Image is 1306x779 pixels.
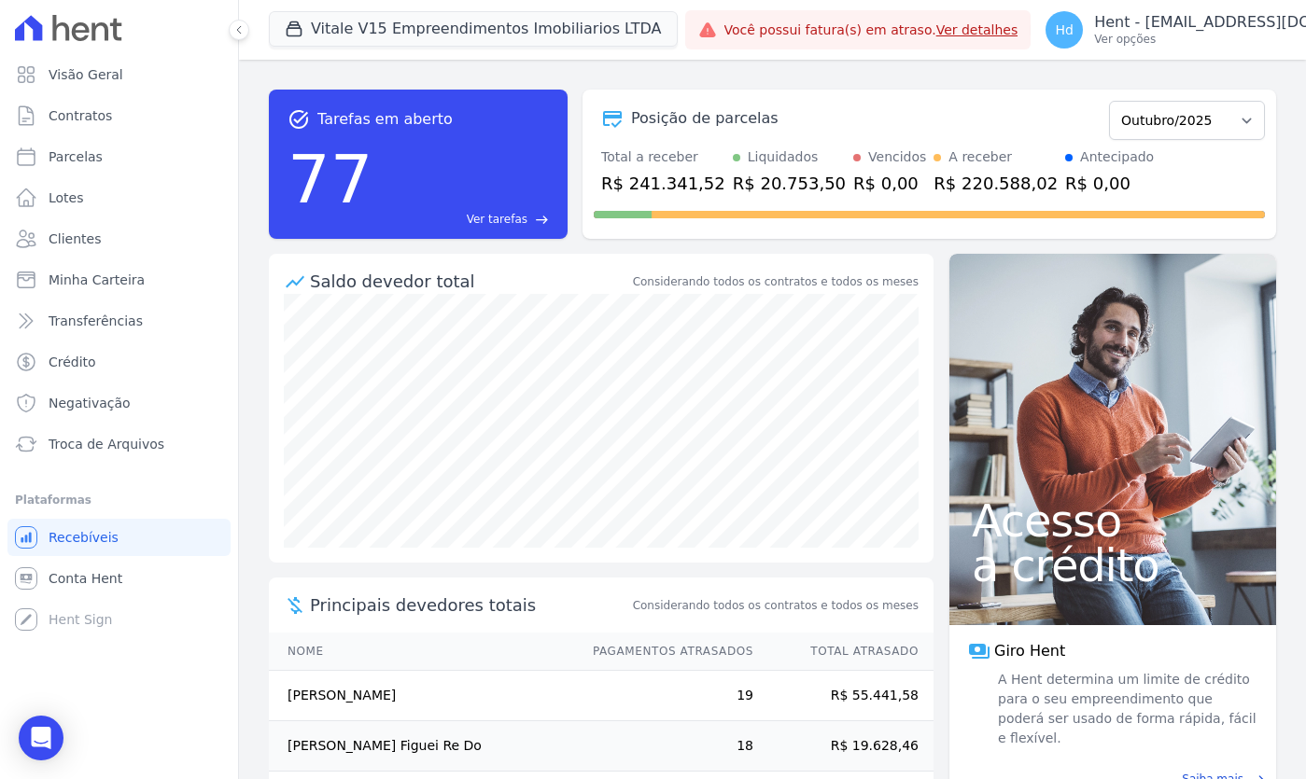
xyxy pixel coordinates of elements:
span: Transferências [49,312,143,330]
span: Você possui fatura(s) em atraso. [724,21,1018,40]
a: Contratos [7,97,231,134]
span: A Hent determina um limite de crédito para o seu empreendimento que poderá ser usado de forma ráp... [994,670,1257,748]
span: Conta Hent [49,569,122,588]
span: Visão Geral [49,65,123,84]
span: a crédito [972,543,1254,588]
a: Conta Hent [7,560,231,597]
a: Negativação [7,384,231,422]
a: Ver detalhes [936,22,1018,37]
a: Ver tarefas east [381,211,549,228]
div: Liquidados [748,147,819,167]
span: Minha Carteira [49,271,145,289]
td: 18 [575,721,754,772]
span: Clientes [49,230,101,248]
span: Tarefas em aberto [317,108,453,131]
span: task_alt [288,108,310,131]
td: [PERSON_NAME] [269,671,575,721]
span: Crédito [49,353,96,371]
td: R$ 19.628,46 [754,721,934,772]
div: R$ 220.588,02 [934,171,1058,196]
a: Troca de Arquivos [7,425,231,463]
a: Minha Carteira [7,261,231,299]
th: Pagamentos Atrasados [575,633,754,671]
div: A receber [948,147,1012,167]
div: R$ 241.341,52 [601,171,725,196]
div: Open Intercom Messenger [19,716,63,760]
span: Troca de Arquivos [49,435,164,453]
span: Recebíveis [49,528,119,547]
span: Giro Hent [994,640,1065,662]
span: Acesso [972,498,1254,543]
span: Contratos [49,106,112,125]
button: Vitale V15 Empreendimentos Imobiliarios LTDA [269,11,678,47]
a: Lotes [7,179,231,216]
div: R$ 0,00 [853,171,926,196]
div: Antecipado [1080,147,1154,167]
span: Considerando todos os contratos e todos os meses [633,597,919,614]
span: Principais devedores totais [310,592,629,618]
td: [PERSON_NAME] Figuei Re Do [269,721,575,772]
a: Visão Geral [7,56,231,93]
div: Vencidos [868,147,926,167]
td: 19 [575,671,754,721]
div: Plataformas [15,489,223,511]
span: Hd [1056,23,1074,36]
div: Saldo devedor total [310,269,629,294]
th: Nome [269,633,575,671]
div: R$ 0,00 [1065,171,1154,196]
th: Total Atrasado [754,633,934,671]
a: Clientes [7,220,231,257]
div: R$ 20.753,50 [733,171,846,196]
a: Crédito [7,343,231,381]
div: 77 [288,131,373,228]
span: east [535,213,549,227]
a: Parcelas [7,138,231,175]
a: Transferências [7,302,231,340]
a: Recebíveis [7,519,231,556]
div: Posição de parcelas [631,107,779,130]
td: R$ 55.441,58 [754,671,934,721]
span: Parcelas [49,147,103,166]
span: Negativação [49,394,131,412]
div: Total a receber [601,147,725,167]
div: Considerando todos os contratos e todos os meses [633,273,919,290]
span: Lotes [49,188,84,207]
span: Ver tarefas [467,211,527,228]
